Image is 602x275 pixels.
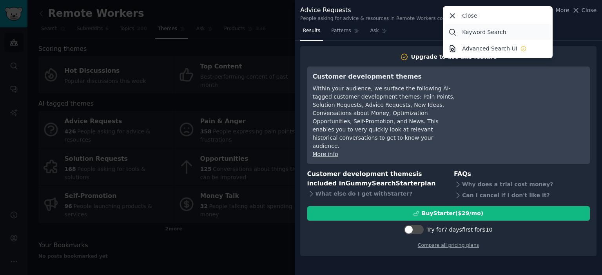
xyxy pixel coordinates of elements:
[411,53,497,61] div: Upgrade to use this feature
[303,27,320,34] span: Results
[418,243,479,248] a: Compare all pricing plans
[300,5,468,15] div: Advice Requests
[444,24,551,40] a: Keyword Search
[328,25,362,41] a: Patterns
[331,27,351,34] span: Patterns
[345,180,420,187] span: GummySearch Starter
[454,179,590,190] div: Why does a trial cost money?
[462,28,506,36] p: Keyword Search
[444,40,551,57] a: Advanced Search UI
[307,169,443,189] h3: Customer development themes is included in plan
[548,6,569,14] button: More
[300,15,468,22] div: People asking for advice & resources in Remote Workers communities
[313,84,456,150] div: Within your audience, we surface the following AI-tagged customer development themes: Pain Points...
[422,209,483,217] div: Buy Starter ($ 29 /mo )
[307,206,590,221] button: BuyStarter($29/mo)
[313,151,338,157] a: More info
[368,25,390,41] a: Ask
[426,226,492,234] div: Try for 7 days first for $10
[370,27,379,34] span: Ask
[556,6,569,14] span: More
[313,72,456,82] h3: Customer development themes
[467,72,584,131] iframe: YouTube video player
[462,12,477,20] p: Close
[307,189,443,200] div: What else do I get with Starter ?
[300,25,323,41] a: Results
[572,6,597,14] button: Close
[462,45,517,53] p: Advanced Search UI
[454,190,590,201] div: Can I cancel if I don't like it?
[582,6,597,14] span: Close
[454,169,590,179] h3: FAQs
